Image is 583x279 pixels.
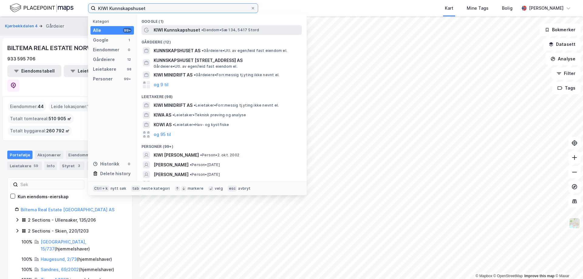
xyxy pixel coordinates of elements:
[173,122,229,127] span: Leietaker • Hav- og kystfiske
[190,162,192,167] span: •
[200,153,239,158] span: Person • 2. okt. 2002
[173,122,175,127] span: •
[493,274,523,278] a: OpenStreetMap
[41,239,86,252] a: [GEOGRAPHIC_DATA], 15/737
[201,28,203,32] span: •
[201,28,259,32] span: Eiendom • Sæ 134, 5417 Stord
[154,47,200,54] span: KUNNSKAPSHUSET AS
[190,172,192,177] span: •
[66,151,104,159] div: Eiendommer
[194,73,196,77] span: •
[172,113,246,117] span: Leietaker • Teknisk prøving og analyse
[100,170,131,177] div: Delete history
[10,3,73,13] img: logo.f888ab2527a4732fd821a326f86c7f29.svg
[190,172,220,177] span: Person • [DATE]
[5,23,39,29] button: Kjørbekkdalen 4
[93,36,108,44] div: Google
[238,186,251,191] div: avbryt
[154,131,171,138] button: og 95 til
[123,28,131,33] div: 99+
[18,193,69,200] div: Kun eiendoms-eierskap
[38,103,44,110] span: 44
[552,82,581,94] button: Tags
[41,267,79,272] a: Sandnes, 69/2002
[154,26,200,34] span: KIWI Kunnskapshuset
[190,162,220,167] span: Person • [DATE]
[194,73,279,77] span: Gårdeiere • Forr.messig tj.yting ikke nevnt el.
[7,43,111,53] div: BILTEMA REAL ESTATE NORWAY AS
[41,266,114,273] div: ( hjemmelshaver )
[46,22,64,30] div: Gårdeier
[154,121,172,128] span: KOWI AS
[502,5,513,12] div: Bolig
[137,139,307,150] div: Personer (99+)
[28,216,96,224] div: 2 Sections - Ullensaker, 135/206
[21,207,114,212] a: Biltema Real Estate [GEOGRAPHIC_DATA] AS
[22,256,32,263] div: 100%
[22,266,32,273] div: 100%
[188,186,203,191] div: markere
[18,180,84,189] input: Søk
[141,186,170,191] div: neste kategori
[8,102,46,111] div: Eiendommer :
[172,113,174,117] span: •
[127,47,131,52] div: 0
[93,185,109,192] div: Ctrl + k
[127,67,131,72] div: 98
[32,163,39,169] div: 59
[154,181,171,188] button: og 96 til
[87,162,129,170] div: Transaksjoner
[22,238,32,246] div: 100%
[7,55,36,63] div: 933 595 706
[154,171,189,178] span: [PERSON_NAME]
[154,151,199,159] span: KIWI [PERSON_NAME]
[154,102,193,109] span: KIWI MINIDRIFT AS
[93,46,119,53] div: Eiendommer
[60,162,84,170] div: Styret
[200,153,202,157] span: •
[154,161,189,168] span: [PERSON_NAME]
[93,27,101,34] div: Alle
[93,56,115,63] div: Gårdeiere
[540,24,581,36] button: Bokmerker
[154,81,169,88] button: og 9 til
[137,90,307,100] div: Leietakere (98)
[215,186,223,191] div: velg
[64,65,118,77] button: Leietakertabell
[445,5,453,12] div: Kart
[137,14,307,25] div: Google (1)
[544,38,581,50] button: Datasett
[28,227,89,235] div: 2 Sections - Skien, 220/1203
[202,48,287,53] span: Gårdeiere • Utl. av egen/leid fast eiendom el.
[524,274,554,278] a: Improve this map
[123,77,131,81] div: 99+
[127,38,131,43] div: 1
[154,71,193,79] span: KIWI MINIDRIFT AS
[529,5,564,12] div: [PERSON_NAME]
[49,102,92,111] div: Leide lokasjoner :
[137,35,307,46] div: Gårdeiere (12)
[545,53,581,65] button: Analyse
[154,57,299,64] span: KUNNSKAPSHUSET [STREET_ADDRESS] AS
[8,114,74,124] div: Totalt tomteareal :
[154,64,237,69] span: Gårdeiere • Utl. av egen/leid fast eiendom el.
[96,4,251,13] input: Søk på adresse, matrikkel, gårdeiere, leietakere eller personer
[76,163,82,169] div: 3
[41,256,112,263] div: ( hjemmelshaver )
[127,162,131,166] div: 0
[44,162,57,170] div: Info
[93,19,134,24] div: Kategori
[551,67,581,80] button: Filter
[49,115,71,122] span: 510 905 ㎡
[127,57,131,62] div: 12
[7,151,32,159] div: Portefølje
[7,65,61,77] button: Eiendomstabell
[35,151,63,159] div: Aksjonærer
[476,274,492,278] a: Mapbox
[41,257,77,262] a: Haugesund, 2/73
[194,103,196,107] span: •
[7,162,42,170] div: Leietakere
[111,186,127,191] div: nytt søk
[467,5,489,12] div: Mine Tags
[553,250,583,279] div: Kontrollprogram for chat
